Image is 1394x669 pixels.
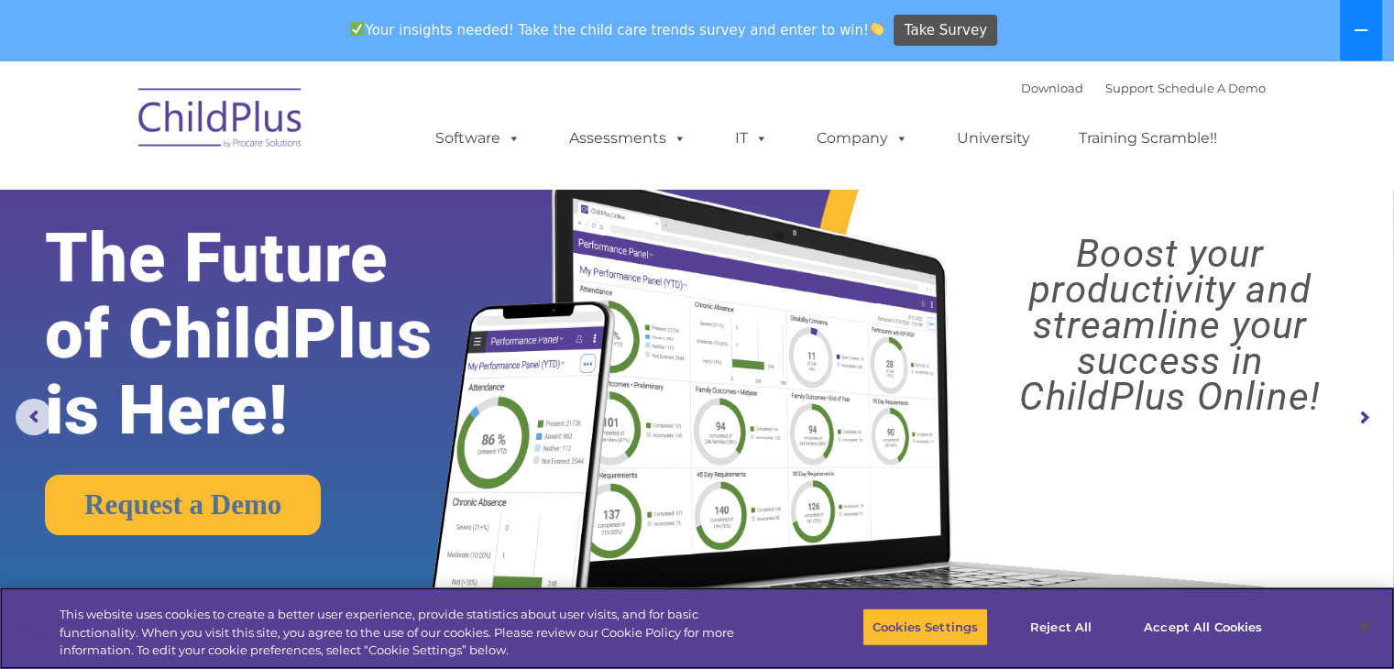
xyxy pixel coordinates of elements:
span: Phone number [255,196,333,210]
rs-layer: The Future of ChildPlus is Here! [45,220,490,448]
button: Accept All Cookies [1134,608,1272,646]
a: IT [717,120,786,157]
a: Support [1105,81,1154,95]
div: This website uses cookies to create a better user experience, provide statistics about user visit... [60,606,767,660]
img: 👏 [870,22,884,36]
a: Take Survey [894,15,997,47]
a: Schedule A Demo [1158,81,1266,95]
a: Download [1021,81,1083,95]
img: ChildPlus by Procare Solutions [129,75,313,167]
a: Assessments [551,120,705,157]
button: Close [1345,607,1385,647]
span: Take Survey [905,15,987,47]
span: Last name [255,121,311,135]
span: Your insights needed! Take the child care trends survey and enter to win! [343,12,892,48]
a: Company [798,120,927,157]
a: Training Scramble!! [1060,120,1235,157]
button: Cookies Settings [862,608,988,646]
a: University [938,120,1048,157]
button: Reject All [1004,608,1118,646]
img: ✅ [350,22,364,36]
a: Software [417,120,539,157]
font: | [1021,81,1266,95]
rs-layer: Boost your productivity and streamline your success in ChildPlus Online! [963,236,1377,414]
a: Request a Demo [45,475,321,535]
